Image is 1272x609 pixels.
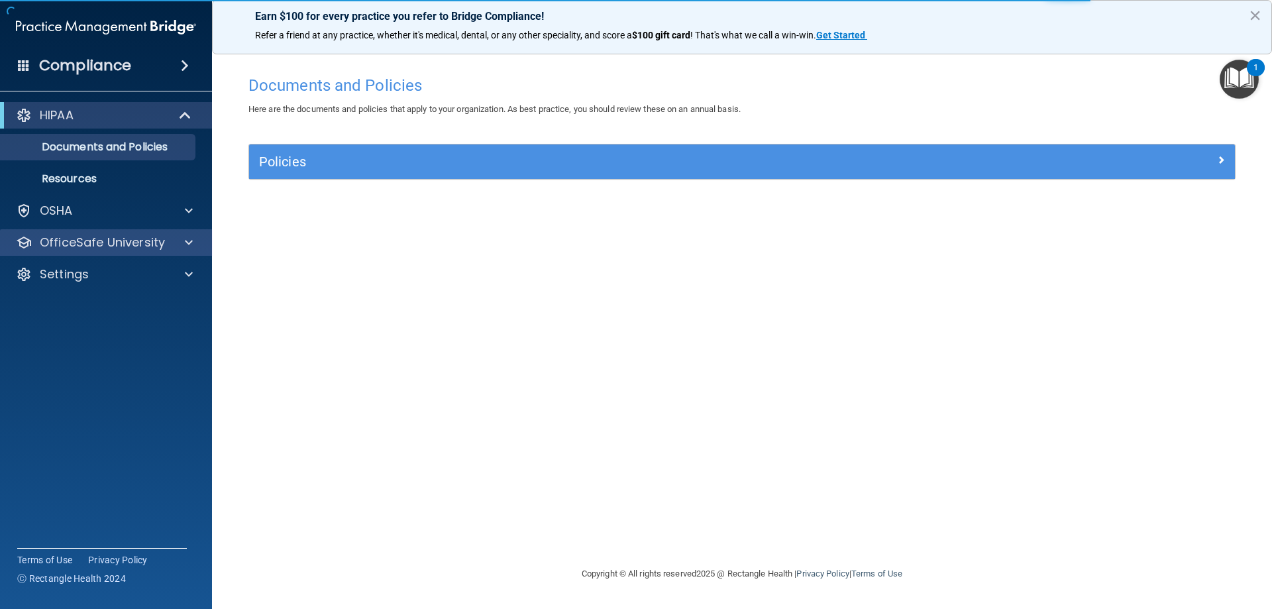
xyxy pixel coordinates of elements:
[40,235,165,250] p: OfficeSafe University
[39,56,131,75] h4: Compliance
[17,572,126,585] span: Ⓒ Rectangle Health 2024
[9,140,189,154] p: Documents and Policies
[248,77,1236,94] h4: Documents and Policies
[40,203,73,219] p: OSHA
[16,266,193,282] a: Settings
[690,30,816,40] span: ! That's what we call a win-win.
[259,151,1225,172] a: Policies
[16,203,193,219] a: OSHA
[259,154,979,169] h5: Policies
[851,569,902,579] a: Terms of Use
[816,30,865,40] strong: Get Started
[16,107,192,123] a: HIPAA
[255,10,1229,23] p: Earn $100 for every practice you refer to Bridge Compliance!
[816,30,867,40] a: Get Started
[1249,5,1261,26] button: Close
[9,172,189,186] p: Resources
[88,553,148,567] a: Privacy Policy
[248,104,741,114] span: Here are the documents and policies that apply to your organization. As best practice, you should...
[16,235,193,250] a: OfficeSafe University
[17,553,72,567] a: Terms of Use
[1220,60,1259,99] button: Open Resource Center, 1 new notification
[255,30,632,40] span: Refer a friend at any practice, whether it's medical, dental, or any other speciality, and score a
[1253,68,1258,85] div: 1
[632,30,690,40] strong: $100 gift card
[500,553,984,595] div: Copyright © All rights reserved 2025 @ Rectangle Health | |
[796,569,849,579] a: Privacy Policy
[40,266,89,282] p: Settings
[16,14,196,40] img: PMB logo
[40,107,74,123] p: HIPAA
